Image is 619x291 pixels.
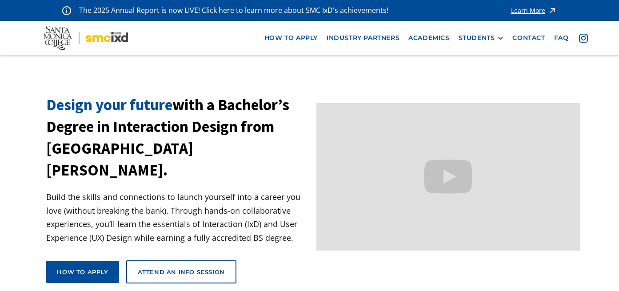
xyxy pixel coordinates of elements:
p: The 2025 Annual Report is now LIVE! Click here to learn more about SMC IxD's achievements! [79,4,389,16]
img: icon - arrow - alert [548,4,557,16]
img: icon - instagram [579,34,588,43]
a: Learn More [511,4,557,16]
div: How to apply [57,268,108,276]
img: icon - information - alert [62,6,71,15]
p: Build the skills and connections to launch yourself into a career you love (without breaking the ... [46,190,309,244]
a: Academics [404,30,454,46]
img: Santa Monica College - SMC IxD logo [44,26,128,51]
div: STUDENTS [459,34,504,42]
a: Attend an Info Session [126,260,236,283]
h1: with a Bachelor’s Degree in Interaction Design from [GEOGRAPHIC_DATA][PERSON_NAME]. [46,94,309,181]
iframe: Design your future with a Bachelor's Degree in Interaction Design from Santa Monica College [316,103,579,251]
a: How to apply [46,261,119,283]
a: how to apply [260,30,322,46]
div: STUDENTS [459,34,495,42]
div: Learn More [511,8,545,14]
span: Design your future [46,95,172,115]
div: Attend an Info Session [138,268,225,276]
a: faq [550,30,573,46]
a: contact [508,30,549,46]
a: industry partners [322,30,404,46]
